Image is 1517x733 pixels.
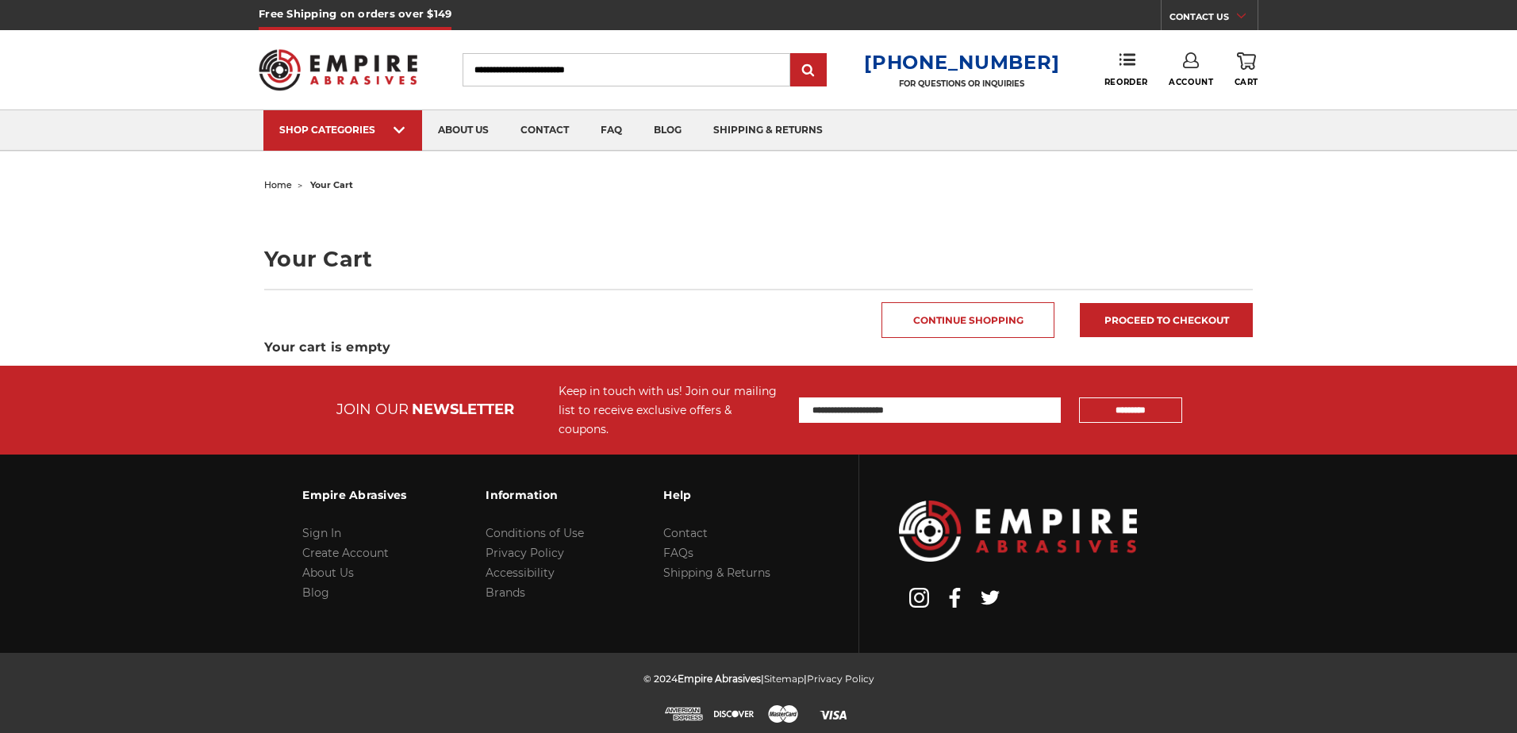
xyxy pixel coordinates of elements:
[264,248,1253,270] h1: Your Cart
[302,546,389,560] a: Create Account
[1235,77,1258,87] span: Cart
[1235,52,1258,87] a: Cart
[764,673,804,685] a: Sitemap
[643,669,874,689] p: © 2024 | |
[259,39,417,101] img: Empire Abrasives
[1104,77,1148,87] span: Reorder
[505,110,585,151] a: contact
[310,179,353,190] span: your cart
[279,124,406,136] div: SHOP CATEGORIES
[302,478,406,512] h3: Empire Abrasives
[486,566,555,580] a: Accessibility
[486,478,584,512] h3: Information
[412,401,514,418] span: NEWSLETTER
[264,338,1253,357] h3: Your cart is empty
[585,110,638,151] a: faq
[663,566,770,580] a: Shipping & Returns
[793,55,824,86] input: Submit
[486,526,584,540] a: Conditions of Use
[663,546,693,560] a: FAQs
[1104,52,1148,86] a: Reorder
[638,110,697,151] a: blog
[663,526,708,540] a: Contact
[1080,303,1253,337] a: Proceed to checkout
[302,585,329,600] a: Blog
[678,673,761,685] span: Empire Abrasives
[1169,77,1213,87] span: Account
[663,478,770,512] h3: Help
[486,546,564,560] a: Privacy Policy
[807,673,874,685] a: Privacy Policy
[264,179,292,190] a: home
[486,585,525,600] a: Brands
[422,110,505,151] a: about us
[1169,8,1258,30] a: CONTACT US
[336,401,409,418] span: JOIN OUR
[864,51,1059,74] a: [PHONE_NUMBER]
[302,526,341,540] a: Sign In
[302,566,354,580] a: About Us
[864,79,1059,89] p: FOR QUESTIONS OR INQUIRIES
[697,110,839,151] a: shipping & returns
[559,382,783,439] div: Keep in touch with us! Join our mailing list to receive exclusive offers & coupons.
[899,501,1137,562] img: Empire Abrasives Logo Image
[881,302,1054,338] a: Continue Shopping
